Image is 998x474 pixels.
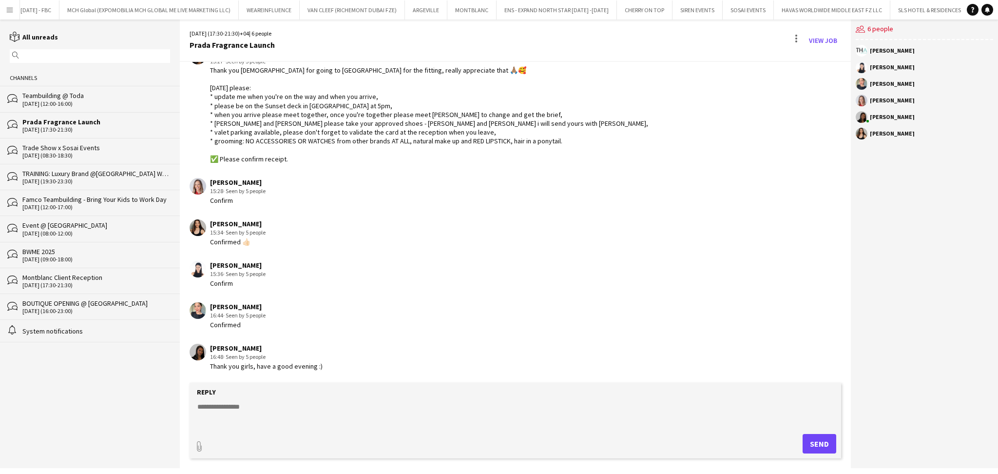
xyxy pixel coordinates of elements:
div: System notifications [22,327,170,336]
div: [DATE] (17:30-21:30) | 6 people [190,29,275,38]
div: [DATE] (17:30-21:30) [22,282,170,289]
div: Teambuilding @ Toda [22,91,170,100]
span: · Seen by 5 people [223,270,266,277]
div: Confirmed 👍🏻 [210,237,266,246]
div: [PERSON_NAME] [870,64,915,70]
button: VAN CLEEF (RICHEMONT DUBAI FZE) [300,0,405,20]
div: [PERSON_NAME] [210,344,323,353]
span: · Seen by 5 people [223,58,266,65]
div: [PERSON_NAME] [870,48,915,54]
button: WEAREINFLUENCE [239,0,300,20]
div: 16:44 [210,311,266,320]
span: · Seen by 5 people [223,229,266,236]
div: Thank you girls, have a good evening :) [210,362,323,371]
button: HAVAS WORLDWIDE MIDDLE EAST FZ LLC [774,0,890,20]
div: 15:28 [210,187,266,196]
div: [PERSON_NAME] [870,81,915,87]
div: Confirmed [210,320,266,329]
button: ENS - EXPAND NORTH STAR [DATE] -[DATE] [497,0,617,20]
a: All unreads [10,33,58,41]
div: [DATE] (16:00-23:00) [22,308,170,315]
button: MCH Global (EXPOMOBILIA MCH GLOBAL ME LIVE MARKETING LLC) [59,0,239,20]
div: [DATE] (08:30-18:30) [22,152,170,159]
div: [PERSON_NAME] [210,302,266,311]
span: +04 [240,30,249,37]
div: 16:48 [210,353,323,361]
div: 6 people [856,20,993,40]
a: View Job [805,33,841,48]
div: [PERSON_NAME] [870,131,915,137]
button: SLS HOTEL & RESIDENCES [890,0,969,20]
span: · Seen by 5 people [223,187,266,195]
div: BWME 2025 [22,247,170,256]
div: [DATE] (17:30-21:30) [22,126,170,133]
div: [DATE] (12:00-16:00) [22,100,170,107]
button: MONTBLANC [447,0,497,20]
div: Famco Teambuilding - Bring Your Kids to Work Day [22,195,170,204]
button: SOSAI EVENTS [723,0,774,20]
button: ARGEVILLE [405,0,447,20]
div: Prada Fragrance Launch [190,40,275,49]
div: Trade Show x Sosai Events [22,143,170,152]
div: [DATE] (09:00-18:00) [22,256,170,263]
span: · Seen by 5 people [223,353,266,360]
div: [DATE] (08:00-12:00) [22,230,170,237]
button: SIREN EVENTS [672,0,723,20]
div: Confirm [210,196,266,205]
div: 15:36 [210,270,266,278]
label: Reply [197,388,216,396]
div: [DATE] (12:00-17:00) [22,204,170,211]
div: TRAINING: Luxury Brand @[GEOGRAPHIC_DATA] Watch Week 2025 [22,169,170,178]
div: Confirm [210,279,266,288]
div: [PERSON_NAME] [210,261,266,270]
div: [PERSON_NAME] [870,98,915,103]
button: Send [803,434,836,454]
div: Thank you [DEMOGRAPHIC_DATA] for going to [GEOGRAPHIC_DATA] for the fitting, really appreciate th... [210,66,648,163]
div: BOUTIQUE OPENING @ [GEOGRAPHIC_DATA] [22,299,170,308]
div: [DATE] (19:30-23:30) [22,178,170,185]
div: [PERSON_NAME] [870,114,915,120]
div: Montblanc Client Reception [22,273,170,282]
div: 15:34 [210,228,266,237]
button: CHERRY ON TOP [617,0,672,20]
div: Event @ [GEOGRAPHIC_DATA] [22,221,170,230]
div: [PERSON_NAME] [210,219,266,228]
div: Prada Fragrance Launch [22,118,170,126]
div: [PERSON_NAME] [210,178,266,187]
span: · Seen by 5 people [223,312,266,319]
